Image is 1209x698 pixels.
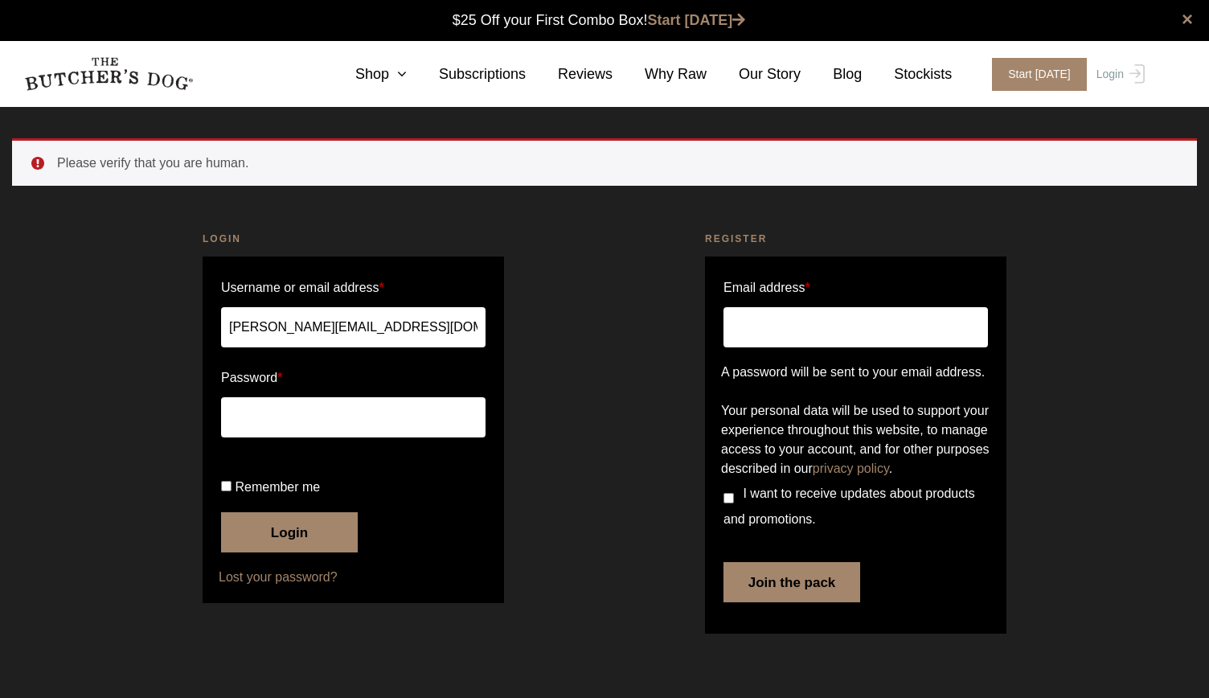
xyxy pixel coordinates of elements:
[723,487,975,526] span: I want to receive updates about products and promotions.
[976,58,1092,91] a: Start [DATE]
[723,493,734,503] input: I want to receive updates about products and promotions.
[723,562,860,602] button: Join the pack
[992,58,1087,91] span: Start [DATE]
[323,64,407,85] a: Shop
[721,363,990,382] p: A password will be sent to your email address.
[235,480,320,494] span: Remember me
[721,401,990,478] p: Your personal data will be used to support your experience throughout this website, to manage acc...
[221,365,486,391] label: Password
[221,481,232,491] input: Remember me
[203,231,504,247] h2: Login
[813,462,889,475] a: privacy policy
[613,64,707,85] a: Why Raw
[705,231,1006,247] h2: Register
[1092,58,1145,91] a: Login
[648,12,746,28] a: Start [DATE]
[221,512,358,552] button: Login
[801,64,862,85] a: Blog
[407,64,526,85] a: Subscriptions
[221,275,486,301] label: Username or email address
[1182,10,1193,29] a: close
[723,275,810,301] label: Email address
[219,568,488,587] a: Lost your password?
[57,154,1171,173] li: Please verify that you are human.
[526,64,613,85] a: Reviews
[707,64,801,85] a: Our Story
[862,64,952,85] a: Stockists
